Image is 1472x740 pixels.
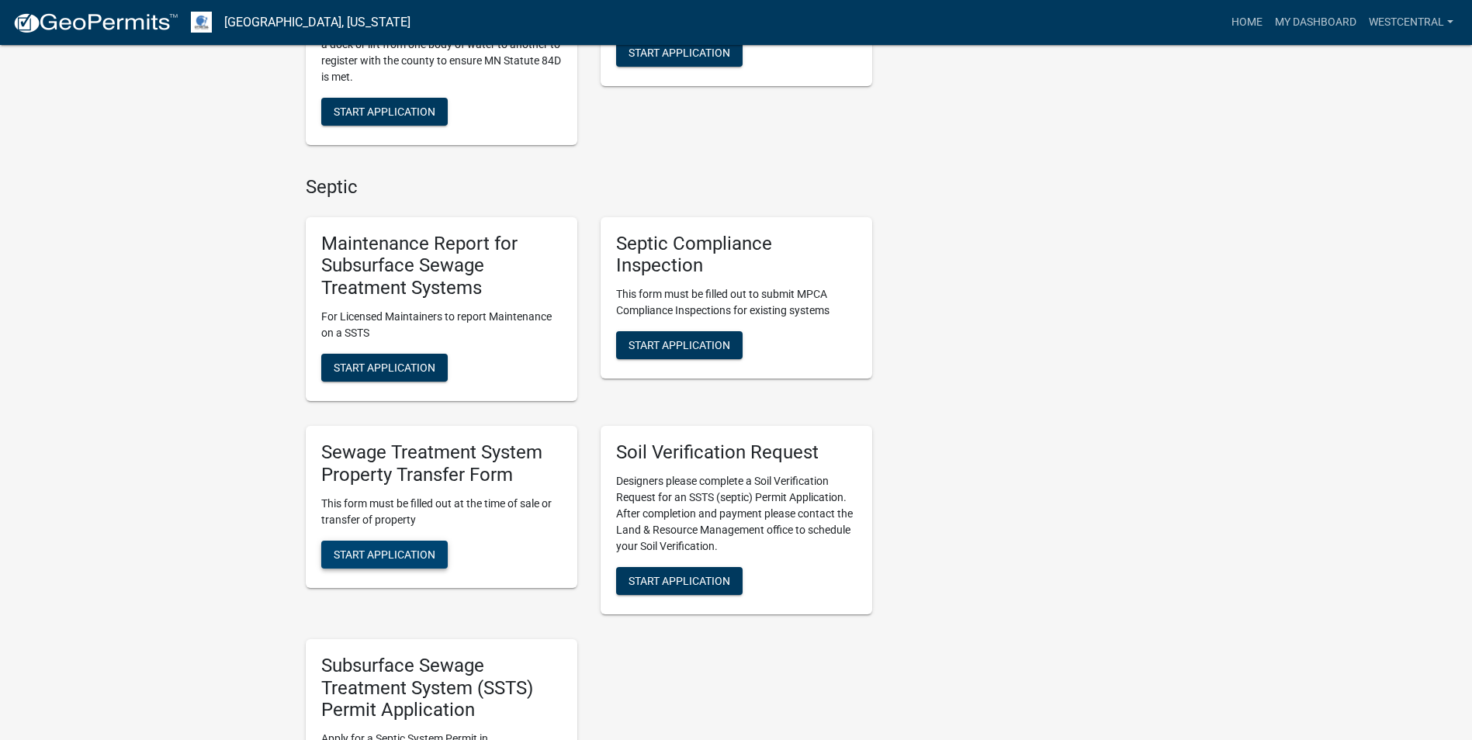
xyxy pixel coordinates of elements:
[321,354,448,382] button: Start Application
[1363,8,1460,37] a: westcentral
[1225,8,1269,37] a: Home
[1269,8,1363,37] a: My Dashboard
[629,46,730,58] span: Start Application
[616,441,857,464] h5: Soil Verification Request
[321,655,562,721] h5: Subsurface Sewage Treatment System (SSTS) Permit Application
[616,567,743,595] button: Start Application
[616,39,743,67] button: Start Application
[321,441,562,486] h5: Sewage Treatment System Property Transfer Form
[321,496,562,528] p: This form must be filled out at the time of sale or transfer of property
[616,233,857,278] h5: Septic Compliance Inspection
[224,9,410,36] a: [GEOGRAPHIC_DATA], [US_STATE]
[321,233,562,299] h5: Maintenance Report for Subsurface Sewage Treatment Systems
[616,286,857,319] p: This form must be filled out to submit MPCA Compliance Inspections for existing systems
[616,331,743,359] button: Start Application
[629,339,730,351] span: Start Application
[334,105,435,117] span: Start Application
[321,98,448,126] button: Start Application
[616,473,857,555] p: Designers please complete a Soil Verification Request for an SSTS (septic) Permit Application. Af...
[334,548,435,560] span: Start Application
[306,176,872,199] h4: Septic
[321,309,562,341] p: For Licensed Maintainers to report Maintenance on a SSTS
[191,12,212,33] img: Otter Tail County, Minnesota
[334,361,435,374] span: Start Application
[321,541,448,569] button: Start Application
[629,574,730,586] span: Start Application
